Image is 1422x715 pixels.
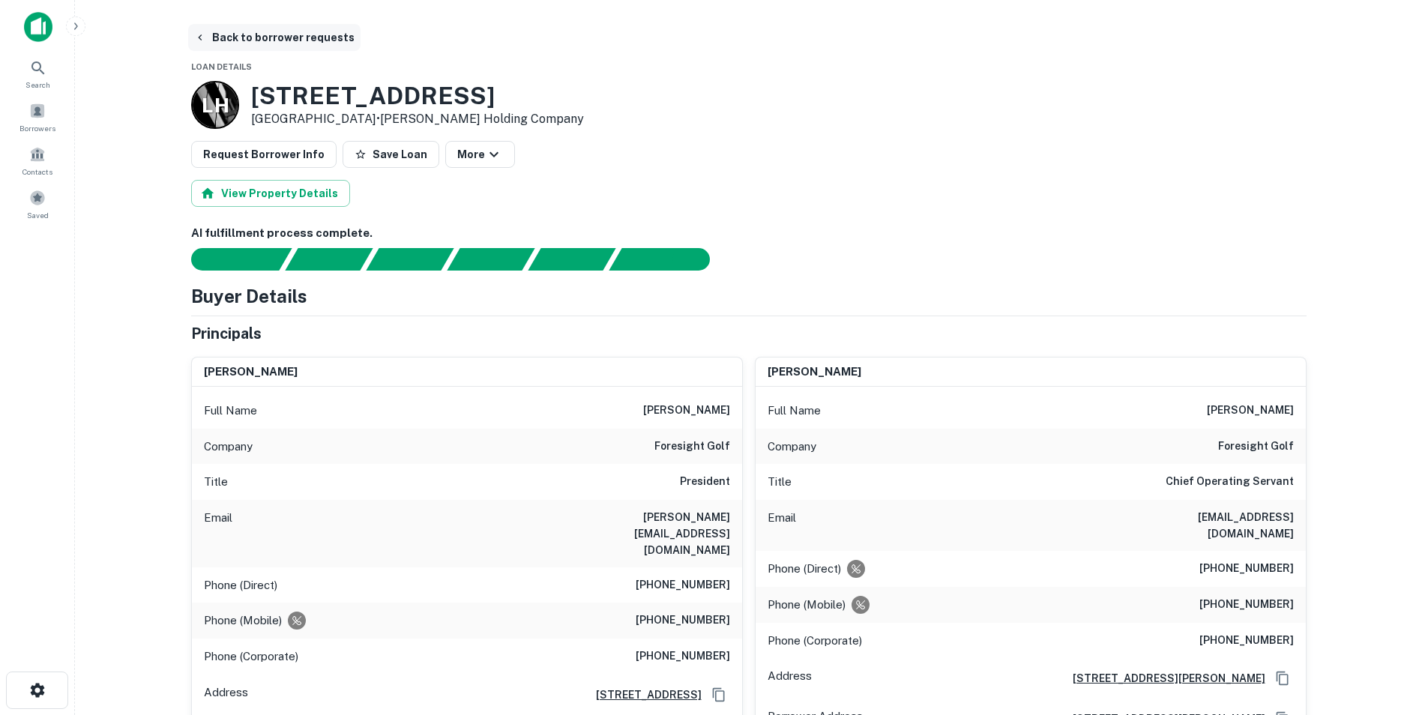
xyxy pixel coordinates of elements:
span: Contacts [22,166,52,178]
a: Contacts [4,140,70,181]
img: capitalize-icon.png [24,12,52,42]
h6: [PERSON_NAME] [643,402,730,420]
p: Email [768,509,796,542]
h6: AI fulfillment process complete. [191,225,1307,242]
h6: foresight golf [1218,438,1294,456]
a: Search [4,53,70,94]
div: Requests to not be contacted at this number [847,560,865,578]
h6: [PHONE_NUMBER] [1199,632,1294,650]
h6: [PHONE_NUMBER] [1199,596,1294,614]
span: Saved [27,209,49,221]
button: View Property Details [191,180,350,207]
div: Documents found, AI parsing details... [366,248,454,271]
span: Search [25,79,50,91]
div: Requests to not be contacted at this number [852,596,870,614]
h6: [PERSON_NAME] [204,363,298,381]
h6: [PERSON_NAME] [1207,402,1294,420]
div: Principals found, AI now looking for contact information... [447,248,534,271]
p: Address [768,667,812,690]
p: Phone (Corporate) [768,632,862,650]
p: Address [204,684,248,706]
h6: foresight golf [654,438,730,456]
span: Borrowers [19,122,55,134]
h6: President [680,473,730,491]
button: Request Borrower Info [191,141,337,168]
h6: [PHONE_NUMBER] [1199,560,1294,578]
h3: [STREET_ADDRESS] [251,82,584,110]
h6: [EMAIL_ADDRESS][DOMAIN_NAME] [1114,509,1294,542]
h6: [PERSON_NAME] [768,363,861,381]
a: [STREET_ADDRESS] [584,687,702,703]
p: L H [202,91,228,120]
p: Title [768,473,792,491]
h6: [PERSON_NAME][EMAIL_ADDRESS][DOMAIN_NAME] [550,509,730,558]
a: [PERSON_NAME] Holding Company [380,112,584,126]
p: Phone (Direct) [768,560,841,578]
span: Loan Details [191,62,252,71]
h6: [PHONE_NUMBER] [636,576,730,594]
iframe: Chat Widget [1347,595,1422,667]
h6: [PHONE_NUMBER] [636,648,730,666]
h5: Principals [191,322,262,345]
div: Sending borrower request to AI... [173,248,286,271]
p: [GEOGRAPHIC_DATA] • [251,110,584,128]
a: Borrowers [4,97,70,137]
div: Principals found, still searching for contact information. This may take time... [528,248,615,271]
p: Title [204,473,228,491]
p: Full Name [768,402,821,420]
div: AI fulfillment process complete. [609,248,728,271]
p: Phone (Corporate) [204,648,298,666]
p: Company [204,438,253,456]
button: Save Loan [343,141,439,168]
a: Saved [4,184,70,224]
h4: Buyer Details [191,283,307,310]
p: Phone (Mobile) [204,612,282,630]
button: Copy Address [1271,667,1294,690]
p: Company [768,438,816,456]
p: Phone (Mobile) [768,596,846,614]
button: More [445,141,515,168]
a: [STREET_ADDRESS][PERSON_NAME] [1061,670,1265,687]
div: Requests to not be contacted at this number [288,612,306,630]
button: Back to borrower requests [188,24,361,51]
button: Copy Address [708,684,730,706]
h6: [PHONE_NUMBER] [636,612,730,630]
h6: Chief Operating Servant [1166,473,1294,491]
div: Your request is received and processing... [285,248,373,271]
p: Full Name [204,402,257,420]
p: Email [204,509,232,558]
p: Phone (Direct) [204,576,277,594]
